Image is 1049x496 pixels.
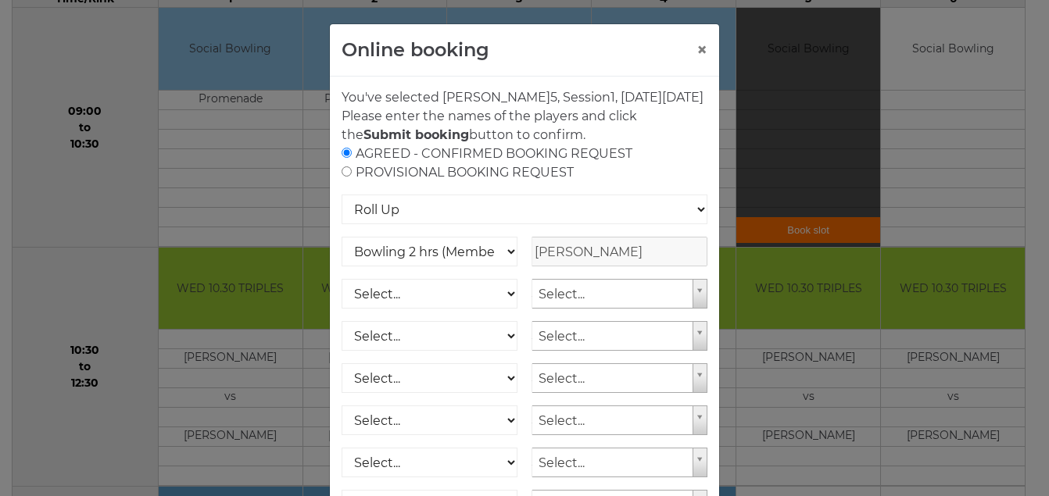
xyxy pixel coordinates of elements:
span: Select... [539,448,686,478]
span: Select... [539,280,686,309]
button: × [696,41,707,59]
strong: Submit booking [363,127,469,142]
span: Select... [539,364,686,394]
a: Select... [532,405,707,435]
span: 5 [550,90,557,105]
span: 1 [610,90,615,105]
a: Select... [532,321,707,351]
p: You've selected [PERSON_NAME] , Session , [DATE][DATE] [342,88,707,107]
a: Select... [532,448,707,477]
a: Select... [532,363,707,393]
a: Select... [532,279,707,309]
span: Select... [539,322,686,351]
h4: Online booking [342,36,489,64]
span: Select... [539,406,686,436]
div: AGREED - CONFIRMED BOOKING REQUEST PROVISIONAL BOOKING REQUEST [342,145,707,182]
p: Please enter the names of the players and click the button to confirm. [342,107,707,145]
